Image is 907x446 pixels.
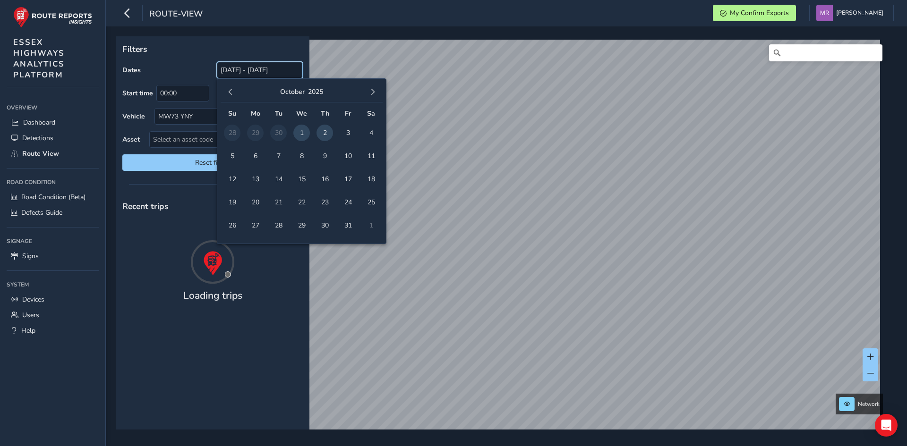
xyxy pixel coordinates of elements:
label: Vehicle [122,112,145,121]
span: 28 [270,217,287,234]
span: 16 [317,171,333,187]
span: 6 [247,148,264,164]
button: October [280,87,305,96]
span: 27 [247,217,264,234]
button: My Confirm Exports [713,5,796,21]
span: Defects Guide [21,208,62,217]
span: 15 [293,171,310,187]
a: Dashboard [7,115,99,130]
a: Detections [7,130,99,146]
span: ESSEX HIGHWAYS ANALYTICS PLATFORM [13,37,65,80]
span: route-view [149,8,203,21]
a: Devices [7,292,99,307]
span: 4 [363,125,379,141]
span: Network [858,400,880,408]
span: We [296,109,307,118]
a: Signs [7,248,99,264]
span: 5 [224,148,240,164]
span: Tu [275,109,282,118]
span: 13 [247,171,264,187]
p: Filters [122,43,303,55]
span: 23 [317,194,333,210]
div: Open Intercom Messenger [875,414,898,437]
span: [PERSON_NAME] [836,5,883,21]
span: 22 [293,194,310,210]
a: Road Condition (Beta) [7,189,99,205]
span: Su [228,109,236,118]
span: Dashboard [23,118,55,127]
span: Users [22,311,39,320]
span: Sa [367,109,375,118]
span: 20 [247,194,264,210]
label: Start time [122,89,153,98]
span: Road Condition (Beta) [21,193,86,202]
a: Help [7,323,99,338]
canvas: Map [119,40,880,440]
div: Road Condition [7,175,99,189]
span: 30 [317,217,333,234]
span: Reset filters [129,158,296,167]
span: 25 [363,194,379,210]
span: Detections [22,134,53,143]
span: Devices [22,295,44,304]
span: 9 [317,148,333,164]
span: 17 [340,171,356,187]
span: 26 [224,217,240,234]
span: Mo [251,109,260,118]
div: Overview [7,101,99,115]
input: Search [769,44,882,61]
span: 21 [270,194,287,210]
label: Asset [122,135,140,144]
div: Signage [7,234,99,248]
span: 19 [224,194,240,210]
span: 8 [293,148,310,164]
span: 14 [270,171,287,187]
span: 2 [317,125,333,141]
span: Select an asset code [150,132,287,147]
span: Route View [22,149,59,158]
a: Defects Guide [7,205,99,220]
div: System [7,278,99,292]
span: 12 [224,171,240,187]
span: 11 [363,148,379,164]
span: Fr [345,109,351,118]
span: 18 [363,171,379,187]
a: Users [7,307,99,323]
h4: Loading trips [183,290,242,302]
span: Th [321,109,329,118]
span: Recent trips [122,201,169,212]
button: Reset filters [122,154,303,171]
label: Dates [122,66,141,75]
div: MW73 YNY [155,109,287,124]
span: My Confirm Exports [730,8,789,17]
span: 31 [340,217,356,234]
a: Route View [7,146,99,161]
span: 24 [340,194,356,210]
span: 7 [270,148,287,164]
span: Signs [22,252,39,261]
span: 3 [340,125,356,141]
img: diamond-layout [816,5,833,21]
span: 10 [340,148,356,164]
img: rr logo [13,7,92,28]
span: 29 [293,217,310,234]
button: [PERSON_NAME] [816,5,887,21]
button: 2025 [308,87,323,96]
span: 1 [293,125,310,141]
span: Help [21,326,35,335]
